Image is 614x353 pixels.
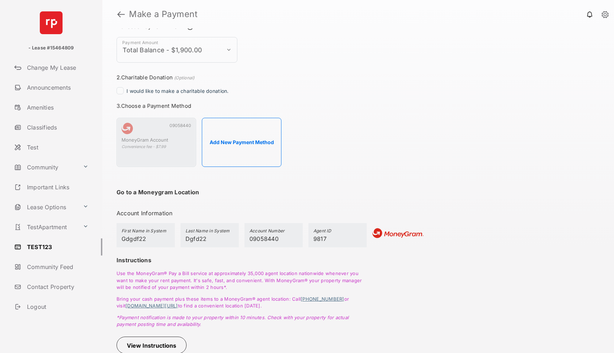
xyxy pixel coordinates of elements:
[122,144,191,149] div: Convenience fee - $7.99
[11,298,102,315] a: Logout
[117,189,199,196] h4: Go to a Moneygram Location
[11,218,80,236] a: TestApartment
[249,228,298,235] h5: Account Number
[117,270,367,291] p: Use the MoneyGram® Pay a Bill service at approximately 35,000 agent location nationwide whenever ...
[202,118,281,167] button: Add New Payment Method
[11,159,80,176] a: Community
[117,102,367,109] h3: 3. Choose a Payment Method
[11,119,102,136] a: Classifieds
[11,79,102,96] a: Announcements
[125,303,178,309] a: [DOMAIN_NAME][URL]
[40,11,63,34] img: svg+xml;base64,PHN2ZyB4bWxucz0iaHR0cDovL3d3dy53My5vcmcvMjAwMC9zdmciIHdpZHRoPSI2NCIgaGVpZ2h0PSI2NC...
[122,137,191,144] div: MoneyGram Account
[129,10,198,19] strong: Make a Payment
[249,235,279,242] span: 09058440
[11,59,102,76] a: Change My Lease
[117,296,367,310] p: Bring your cash payment plus these items to a MoneyGram® agent location: Call or visit to find a ...
[174,75,194,80] em: (Optional)
[313,235,327,242] span: 9817
[117,209,367,217] h3: Account Information
[28,44,74,52] p: - Lease #15464809
[11,258,102,275] a: Community Feed
[122,235,146,242] span: Gdgdf22
[301,296,344,302] a: [PHONE_NUMBER]
[117,342,190,349] a: View Instructions
[11,278,102,295] a: Contact Property
[117,256,367,264] h3: Instructions
[185,228,234,235] h5: Last Name in System
[169,123,191,128] span: 09058440
[122,228,170,235] h5: First Name in System
[117,315,349,327] em: *Payment notification is made to your property within 10 minutes. Check with your property for ac...
[11,238,102,255] a: TEST123
[126,88,229,94] span: I would like to make a charitable donation.
[11,99,102,116] a: Amenities
[185,235,207,242] span: Dgfd22
[313,228,362,235] h5: Agent ID
[11,179,91,196] a: Important Links
[11,199,80,216] a: Lease Options
[11,139,102,156] a: Test
[117,74,367,81] h3: 2. Charitable Donation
